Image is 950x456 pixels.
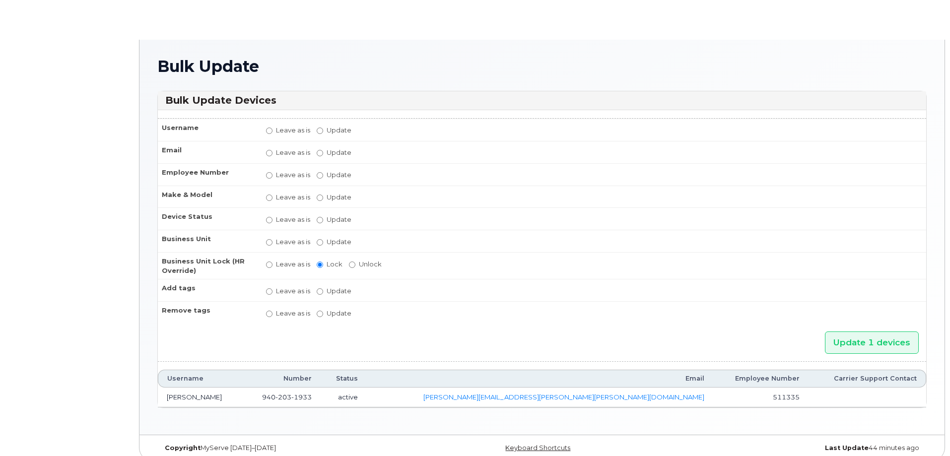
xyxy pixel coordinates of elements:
a: Keyboard Shortcuts [505,444,570,452]
label: Update [317,148,351,157]
h3: Bulk Update Devices [165,94,919,107]
input: Update [317,150,323,156]
label: Leave as is [266,215,310,224]
th: Employee Number [713,370,809,388]
th: Username [158,370,242,388]
td: 511335 [713,388,809,407]
td: [PERSON_NAME] [158,388,242,407]
th: Device Status [158,207,257,230]
input: Update [317,217,323,223]
label: Update [317,309,351,318]
input: Leave as is [266,288,272,295]
label: Leave as is [266,260,310,269]
input: Leave as is [266,195,272,201]
label: Update [317,215,351,224]
th: Carrier Support Contact [809,370,926,388]
th: Number [242,370,321,388]
label: Leave as is [266,237,310,247]
label: Update [317,193,351,202]
div: MyServe [DATE]–[DATE] [157,444,414,452]
input: Update [317,311,323,317]
input: Update [317,128,323,134]
input: Leave as is [266,239,272,246]
th: Email [158,141,257,163]
label: Leave as is [266,170,310,180]
th: Username [158,119,257,141]
input: Unlock [349,261,355,268]
th: Add tags [158,279,257,301]
strong: Copyright [165,444,201,452]
th: Business Unit Lock (HR Override) [158,252,257,279]
span: 203 [275,393,291,401]
label: Update [317,237,351,247]
input: Update [317,195,323,201]
th: Make & Model [158,186,257,208]
input: Leave as is [266,261,272,268]
div: 44 minutes ago [670,444,927,452]
input: Leave as is [266,311,272,317]
input: Update [317,288,323,295]
th: Business Unit [158,230,257,252]
th: Status [321,370,367,388]
input: Leave as is [266,172,272,179]
input: Update 1 devices [825,331,919,354]
th: Email [367,370,713,388]
th: Remove tags [158,301,257,324]
input: Leave as is [266,128,272,134]
label: Leave as is [266,193,310,202]
label: Leave as is [266,309,310,318]
span: 940 [262,393,312,401]
input: Update [317,172,323,179]
label: Update [317,286,351,296]
input: Leave as is [266,150,272,156]
input: Leave as is [266,217,272,223]
label: Lock [317,260,342,269]
label: Leave as is [266,148,310,157]
a: [PERSON_NAME][EMAIL_ADDRESS][PERSON_NAME][PERSON_NAME][DOMAIN_NAME] [423,393,704,401]
label: Update [317,170,351,180]
h1: Bulk Update [157,58,927,75]
th: Employee Number [158,163,257,186]
label: Leave as is [266,126,310,135]
label: Unlock [349,260,382,269]
input: Update [317,239,323,246]
label: Update [317,126,351,135]
input: Lock [317,261,323,268]
span: 1933 [291,393,312,401]
strong: Last Update [825,444,869,452]
label: Leave as is [266,286,310,296]
td: active [321,388,367,407]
